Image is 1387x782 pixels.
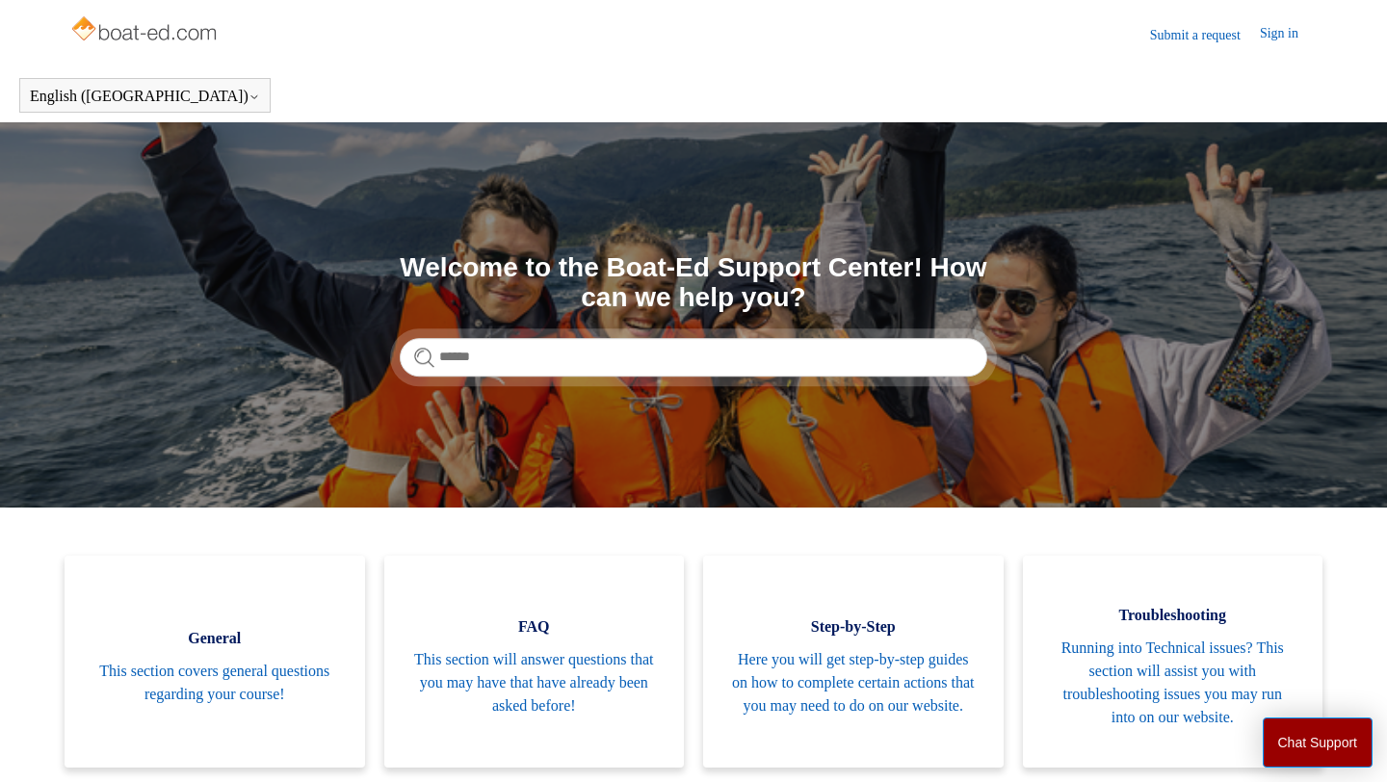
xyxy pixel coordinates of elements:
[703,556,1004,768] a: Step-by-Step Here you will get step-by-step guides on how to complete certain actions that you ma...
[400,253,987,313] h1: Welcome to the Boat-Ed Support Center! How can we help you?
[30,88,260,105] button: English ([GEOGRAPHIC_DATA])
[400,338,987,377] input: Search
[1150,25,1260,45] a: Submit a request
[93,660,336,706] span: This section covers general questions regarding your course!
[69,12,222,50] img: Boat-Ed Help Center home page
[1023,556,1323,768] a: Troubleshooting Running into Technical issues? This section will assist you with troubleshooting ...
[413,615,656,639] span: FAQ
[65,556,365,768] a: General This section covers general questions regarding your course!
[1263,717,1374,768] button: Chat Support
[1052,604,1295,627] span: Troubleshooting
[732,615,975,639] span: Step-by-Step
[93,627,336,650] span: General
[1260,23,1318,46] a: Sign in
[384,556,685,768] a: FAQ This section will answer questions that you may have that have already been asked before!
[413,648,656,717] span: This section will answer questions that you may have that have already been asked before!
[732,648,975,717] span: Here you will get step-by-step guides on how to complete certain actions that you may need to do ...
[1052,637,1295,729] span: Running into Technical issues? This section will assist you with troubleshooting issues you may r...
